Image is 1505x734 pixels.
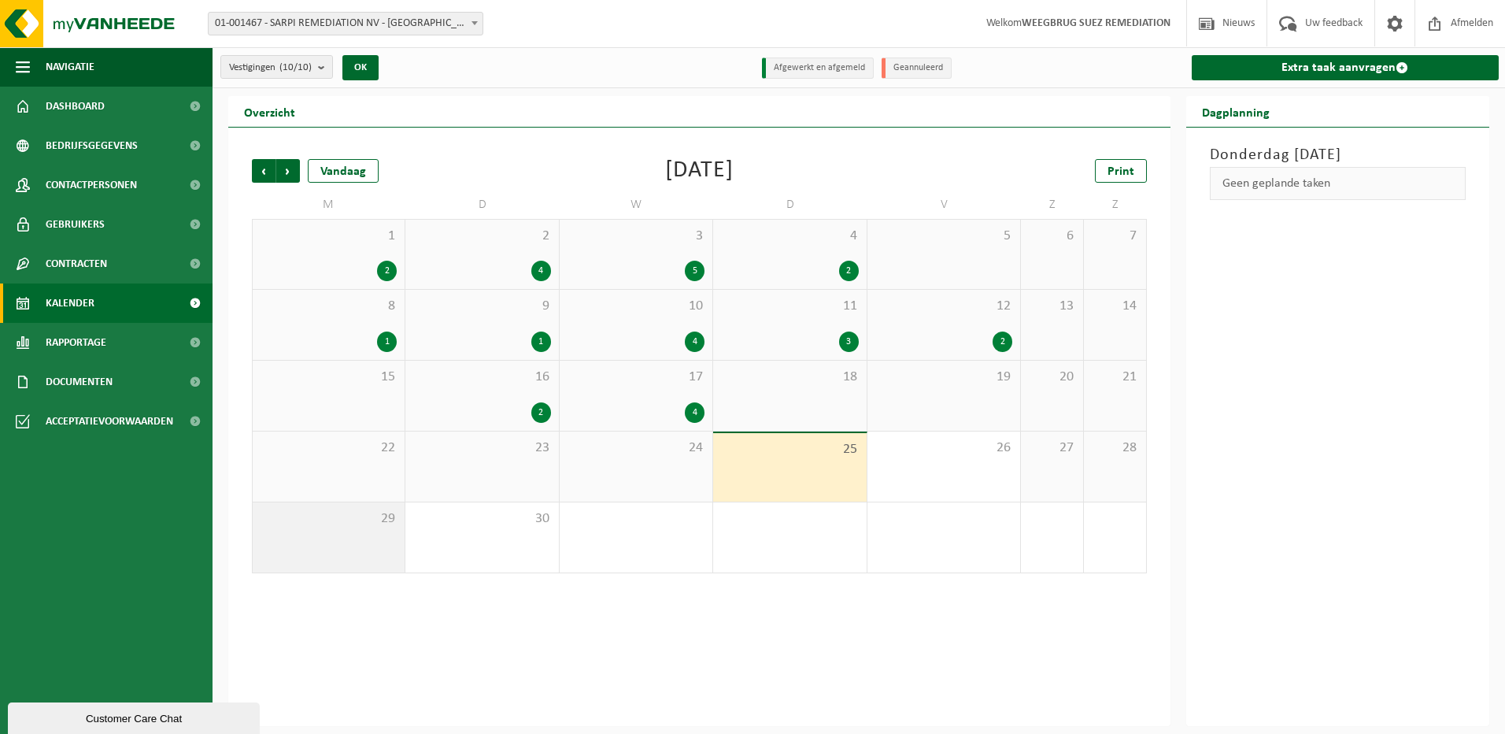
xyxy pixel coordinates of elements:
span: 1 [261,228,397,245]
span: 4 [721,228,858,245]
span: Rapportage [46,323,106,362]
td: W [560,191,713,219]
span: Dashboard [46,87,105,126]
span: 12 [875,298,1012,315]
td: D [405,191,559,219]
td: M [252,191,405,219]
div: 2 [531,402,551,423]
span: Contracten [46,244,107,284]
span: 20 [1029,369,1075,386]
span: 24 [568,439,704,457]
span: 26 [875,439,1012,457]
span: 17 [568,369,704,386]
span: 7 [1092,228,1138,245]
div: 4 [531,261,551,281]
div: [DATE] [665,159,734,183]
span: 8 [261,298,397,315]
li: Afgewerkt en afgemeld [762,57,874,79]
span: Vestigingen [229,56,312,80]
span: 23 [413,439,550,457]
div: 2 [839,261,859,281]
span: 28 [1092,439,1138,457]
count: (10/10) [279,62,312,72]
span: Documenten [46,362,113,402]
span: Contactpersonen [46,165,137,205]
h3: Donderdag [DATE] [1210,143,1466,167]
div: Vandaag [308,159,379,183]
button: Vestigingen(10/10) [220,55,333,79]
td: D [713,191,867,219]
div: 1 [531,332,551,352]
div: 3 [839,332,859,352]
span: 6 [1029,228,1075,245]
span: 29 [261,510,397,528]
span: 25 [721,441,858,458]
span: 11 [721,298,858,315]
h2: Dagplanning [1186,96,1285,127]
span: 01-001467 - SARPI REMEDIATION NV - GRIMBERGEN [208,12,483,35]
strong: WEEGBRUG SUEZ REMEDIATION [1022,17,1170,29]
span: 21 [1092,369,1138,386]
li: Geannuleerd [882,57,952,79]
span: Acceptatievoorwaarden [46,402,173,441]
span: 22 [261,439,397,457]
span: 2 [413,228,550,245]
span: 15 [261,369,397,386]
div: 4 [685,332,704,352]
span: 16 [413,369,550,386]
span: 13 [1029,298,1075,315]
div: 2 [377,261,397,281]
span: 5 [875,228,1012,245]
span: Navigatie [46,47,94,87]
div: 4 [685,402,704,423]
div: 2 [993,332,1012,352]
td: Z [1084,191,1147,219]
a: Print [1095,159,1147,183]
span: 30 [413,510,550,528]
span: 3 [568,228,704,245]
span: 01-001467 - SARPI REMEDIATION NV - GRIMBERGEN [209,13,483,35]
span: 18 [721,369,858,386]
span: 9 [413,298,550,315]
h2: Overzicht [228,96,311,127]
td: Z [1021,191,1084,219]
span: Gebruikers [46,205,105,244]
button: OK [342,55,379,80]
span: Volgende [276,159,300,183]
div: 5 [685,261,704,281]
span: 14 [1092,298,1138,315]
span: 27 [1029,439,1075,457]
td: V [867,191,1021,219]
span: 19 [875,369,1012,386]
div: Geen geplande taken [1210,167,1466,200]
iframe: chat widget [8,699,263,734]
span: Print [1107,165,1134,178]
span: Vorige [252,159,275,183]
a: Extra taak aanvragen [1192,55,1499,80]
span: 10 [568,298,704,315]
span: Kalender [46,284,94,323]
span: Bedrijfsgegevens [46,126,138,165]
div: 1 [377,332,397,352]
